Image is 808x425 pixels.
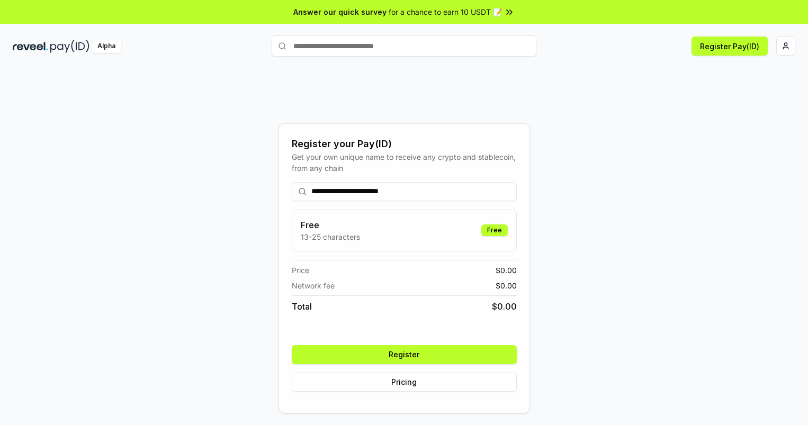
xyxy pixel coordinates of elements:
[301,219,360,231] h3: Free
[492,300,517,313] span: $ 0.00
[92,40,121,53] div: Alpha
[292,300,312,313] span: Total
[292,151,517,174] div: Get your own unique name to receive any crypto and stablecoin, from any chain
[292,137,517,151] div: Register your Pay(ID)
[293,6,387,17] span: Answer our quick survey
[301,231,360,242] p: 13-25 characters
[496,265,517,276] span: $ 0.00
[292,265,309,276] span: Price
[50,40,89,53] img: pay_id
[292,373,517,392] button: Pricing
[692,37,768,56] button: Register Pay(ID)
[292,345,517,364] button: Register
[292,280,335,291] span: Network fee
[13,40,48,53] img: reveel_dark
[481,224,508,236] div: Free
[389,6,502,17] span: for a chance to earn 10 USDT 📝
[496,280,517,291] span: $ 0.00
